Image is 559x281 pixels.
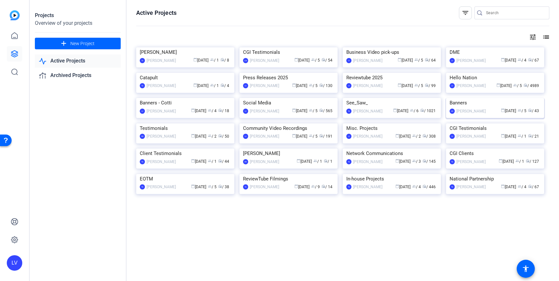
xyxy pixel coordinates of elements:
div: LV [346,134,351,139]
span: / 1 [313,159,322,164]
span: group [208,134,212,138]
div: TE [243,184,248,189]
div: [PERSON_NAME] [147,108,176,114]
span: [DATE] [501,134,516,139]
span: / 50 [218,134,229,139]
span: group [208,184,212,188]
div: National Partnership [450,174,541,184]
span: group [518,58,522,62]
span: [DATE] [191,185,206,189]
span: calendar_today [496,83,500,87]
div: ReviewTube Filmings [243,174,334,184]
span: radio [528,108,532,112]
span: / 3 [412,159,421,164]
span: [DATE] [501,109,516,113]
span: [DATE] [395,134,411,139]
span: / 1 [518,134,526,139]
span: radio [218,184,222,188]
span: / 4 [208,109,217,113]
div: [PERSON_NAME] [353,133,382,140]
div: LV [450,58,455,63]
span: calendar_today [395,134,399,138]
span: / 1021 [420,109,436,113]
div: KB [140,134,145,139]
span: radio [218,108,222,112]
span: [DATE] [292,134,307,139]
div: CM [243,58,248,63]
span: calendar_today [395,184,399,188]
span: / 21 [528,134,539,139]
span: / 1 [208,159,217,164]
span: radio [422,134,426,138]
span: calendar_today [395,159,399,163]
span: [DATE] [393,109,408,113]
span: / 6 [410,109,419,113]
span: / 1 [210,83,219,88]
div: Banners - Cotti [140,98,231,108]
span: calendar_today [501,184,505,188]
span: / 54 [321,58,332,63]
span: / 5 [309,109,318,113]
div: Misc. Projects [346,123,437,133]
div: TE [140,58,145,63]
div: [PERSON_NAME] [250,108,279,114]
span: radio [528,58,532,62]
div: [PERSON_NAME] [147,82,176,89]
span: group [414,58,418,62]
span: [DATE] [395,185,411,189]
span: / 67 [528,185,539,189]
span: / 1 [515,159,524,164]
span: group [412,184,416,188]
div: LV [7,255,22,271]
div: Network Communications [346,149,437,158]
span: calendar_today [393,108,397,112]
div: [PERSON_NAME] [140,47,231,57]
div: DME [450,47,541,57]
span: calendar_today [191,184,195,188]
span: / 5 [208,185,217,189]
span: radio [319,134,323,138]
span: group [518,134,522,138]
div: LV [243,83,248,88]
span: radio [422,159,426,163]
div: TE [346,159,351,164]
span: group [515,159,519,163]
span: radio [218,159,222,163]
div: [PERSON_NAME] [456,184,486,190]
span: [DATE] [496,83,512,88]
div: See_Saw_ [346,98,437,108]
span: / 127 [526,159,539,164]
span: [DATE] [193,58,208,63]
span: / 38 [218,185,229,189]
span: calendar_today [499,159,503,163]
span: / 99 [425,83,436,88]
div: TE [140,184,145,189]
span: group [309,83,313,87]
span: / 191 [319,134,332,139]
span: radio [422,184,426,188]
span: radio [319,83,323,87]
span: / 308 [422,134,436,139]
span: [DATE] [398,58,413,63]
div: Projects [35,12,121,19]
div: TE [450,159,455,164]
span: radio [218,134,222,138]
span: radio [523,83,527,87]
span: / 5 [309,83,318,88]
span: [DATE] [398,83,413,88]
div: Press Releases 2025 [243,73,334,82]
span: group [313,159,317,163]
div: TE [346,109,351,114]
div: RR [243,159,248,164]
span: / 4 [220,83,229,88]
span: calendar_today [294,58,298,62]
div: Reviewtube 2025 [346,73,437,82]
span: / 14 [321,185,332,189]
div: [PERSON_NAME] [147,133,176,140]
div: [PERSON_NAME] [250,133,279,140]
span: calendar_today [501,134,505,138]
div: Hello Nation [450,73,541,82]
span: / 44 [218,159,229,164]
span: / 2 [412,134,421,139]
div: LV [450,134,455,139]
